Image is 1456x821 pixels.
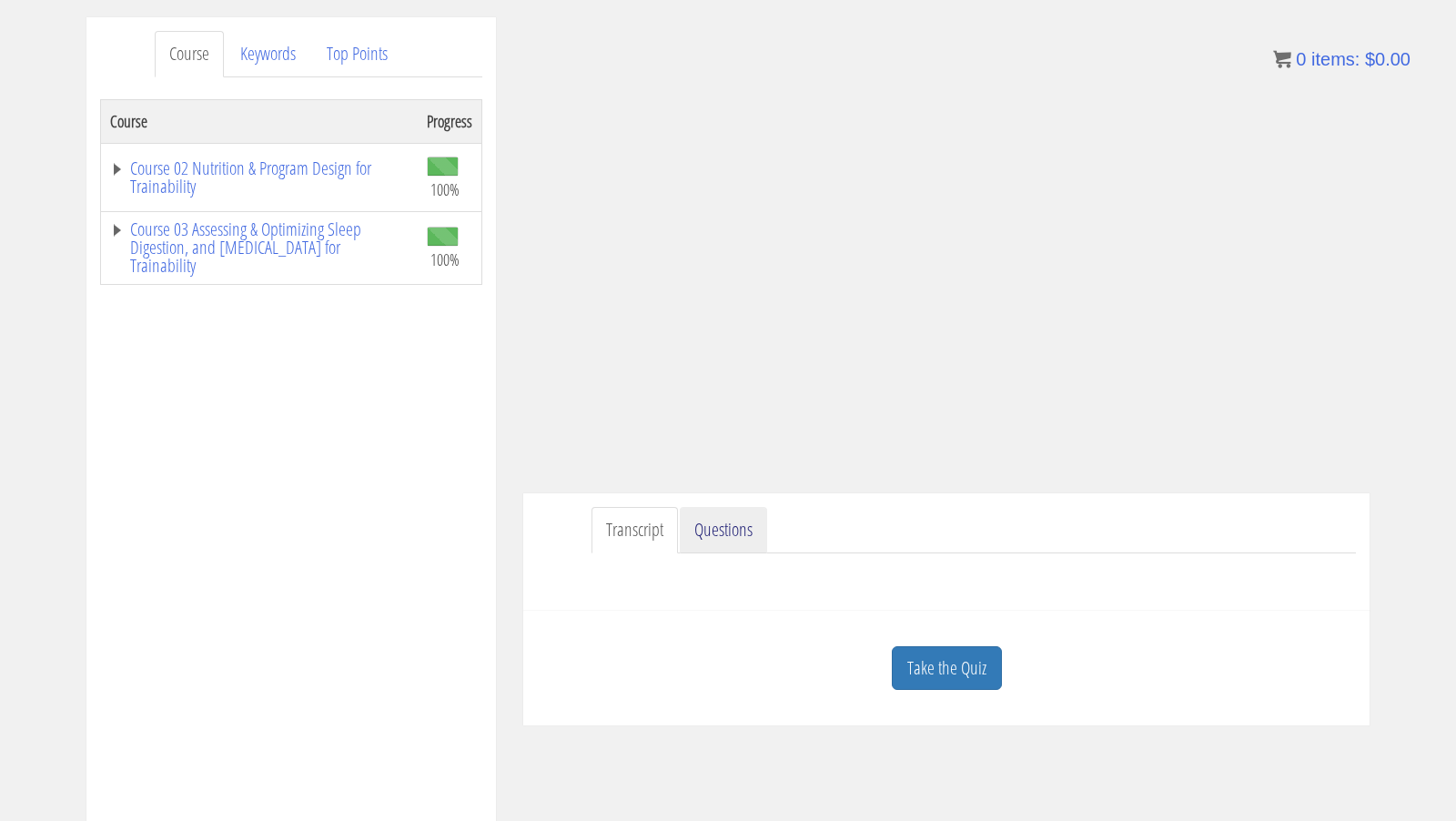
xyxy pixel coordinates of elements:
[1365,49,1375,69] span: $
[1311,49,1360,69] span: items:
[1273,50,1291,68] img: icon11.png
[1273,49,1410,69] a: 0 items: $0.00
[110,159,409,196] a: Course 02 Nutrition & Program Design for Trainability
[1296,49,1306,69] span: 0
[418,99,482,143] th: Progress
[430,179,460,199] span: 100%
[155,31,224,77] a: Course
[892,646,1002,691] a: Take the Quiz
[312,31,402,77] a: Top Points
[101,99,419,143] th: Course
[430,249,460,269] span: 100%
[591,507,678,553] a: Transcript
[110,220,409,275] a: Course 03 Assessing & Optimizing Sleep Digestion, and [MEDICAL_DATA] for Trainability
[1365,49,1410,69] bdi: 0.00
[226,31,310,77] a: Keywords
[680,507,767,553] a: Questions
